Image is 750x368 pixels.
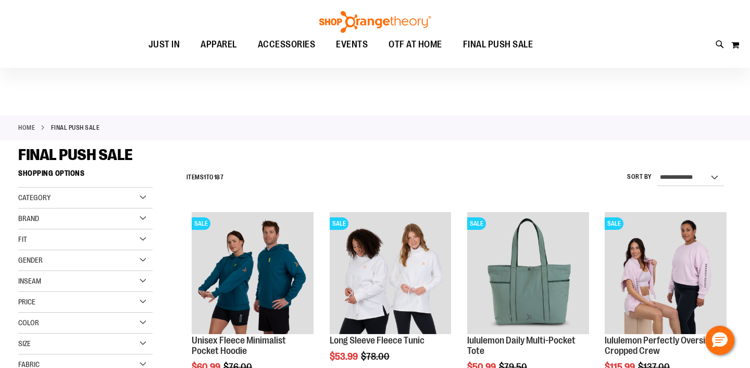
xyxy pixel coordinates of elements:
img: lululemon Daily Multi-Pocket Tote [467,212,589,334]
a: Long Sleeve Fleece Tunic [330,335,424,346]
h2: Items to [186,169,224,186]
strong: Shopping Options [18,164,153,188]
span: Color [18,318,39,327]
a: Unisex Fleece Minimalist Pocket HoodieSALE [192,212,314,336]
span: Fit [18,235,27,243]
span: $78.00 [361,351,391,362]
span: SALE [330,217,348,230]
span: $53.99 [330,351,359,362]
span: ACCESSORIES [258,33,316,56]
span: Category [18,193,51,202]
span: 187 [214,174,224,181]
span: Inseam [18,277,41,285]
a: Product image for Fleece Long SleeveSALE [330,212,452,336]
a: lululemon Perfectly Oversized Cropped Crew [605,335,719,356]
button: Hello, have a question? Let’s chat. [705,326,734,355]
span: SALE [467,217,486,230]
span: Gender [18,256,43,264]
a: OTF AT HOME [378,33,453,57]
span: APPAREL [201,33,237,56]
a: Home [18,123,35,132]
a: JUST IN [138,33,191,57]
a: FINAL PUSH SALE [453,33,544,56]
span: JUST IN [148,33,180,56]
img: Shop Orangetheory [318,11,432,33]
img: Product image for Fleece Long Sleeve [330,212,452,334]
a: APPAREL [190,33,247,57]
a: ACCESSORIES [247,33,326,57]
img: Unisex Fleece Minimalist Pocket Hoodie [192,212,314,334]
span: Brand [18,214,39,223]
span: SALE [192,217,210,230]
span: FINAL PUSH SALE [18,146,133,164]
strong: FINAL PUSH SALE [51,123,100,132]
span: Price [18,298,35,306]
span: FINAL PUSH SALE [463,33,533,56]
label: Sort By [627,173,652,181]
a: lululemon Daily Multi-Pocket ToteSALE [467,212,589,336]
span: EVENTS [336,33,368,56]
span: 1 [204,174,206,181]
span: OTF AT HOME [389,33,442,56]
a: EVENTS [326,33,378,57]
span: SALE [605,217,623,230]
a: lululemon Daily Multi-Pocket Tote [467,335,576,356]
span: Size [18,339,31,348]
a: Unisex Fleece Minimalist Pocket Hoodie [192,335,286,356]
img: lululemon Perfectly Oversized Cropped Crew [605,212,727,334]
a: lululemon Perfectly Oversized Cropped CrewSALE [605,212,727,336]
